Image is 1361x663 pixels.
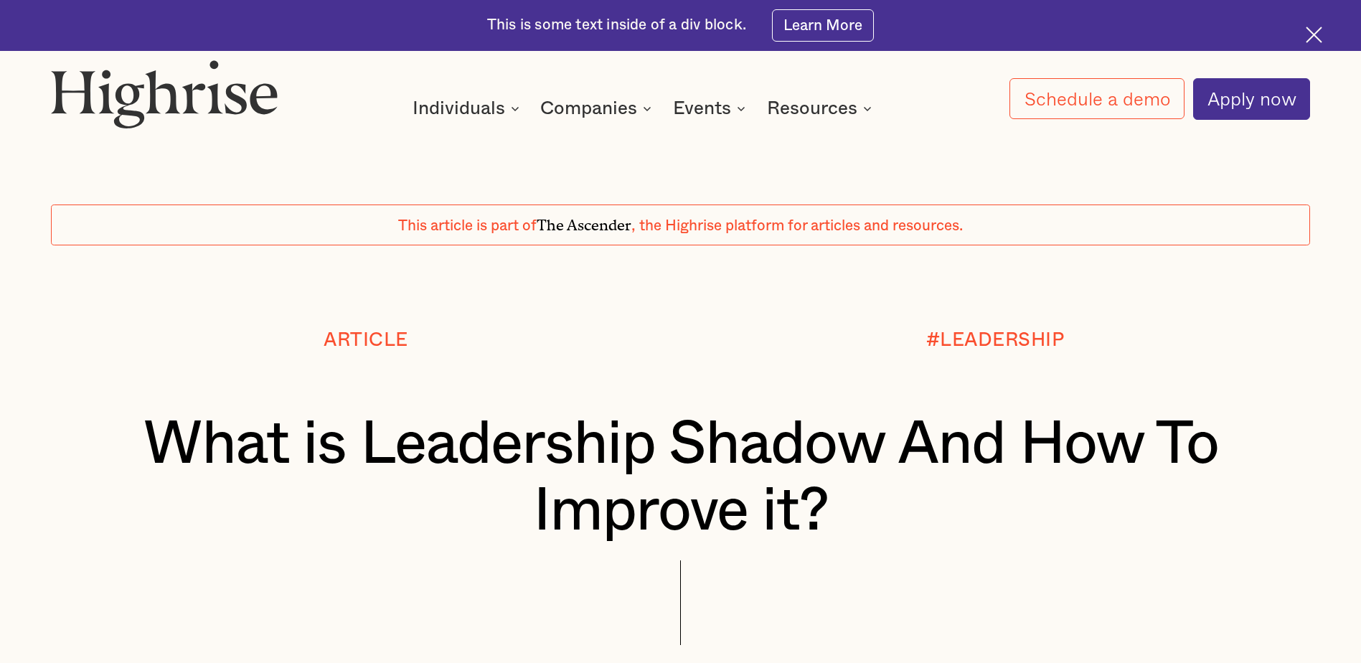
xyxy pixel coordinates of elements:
[324,330,408,351] div: Article
[673,100,750,117] div: Events
[487,15,746,35] div: This is some text inside of a div block.
[631,218,963,233] span: , the Highrise platform for articles and resources.
[1009,78,1184,119] a: Schedule a demo
[540,100,637,117] div: Companies
[1193,78,1310,120] a: Apply now
[1306,27,1322,43] img: Cross icon
[413,100,524,117] div: Individuals
[398,218,537,233] span: This article is part of
[537,213,631,231] span: The Ascender
[673,100,731,117] div: Events
[926,330,1065,351] div: #LEADERSHIP
[772,9,875,42] a: Learn More
[767,100,857,117] div: Resources
[767,100,876,117] div: Resources
[413,100,505,117] div: Individuals
[51,60,278,128] img: Highrise logo
[540,100,656,117] div: Companies
[103,411,1258,545] h1: What is Leadership Shadow And How To Improve it?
